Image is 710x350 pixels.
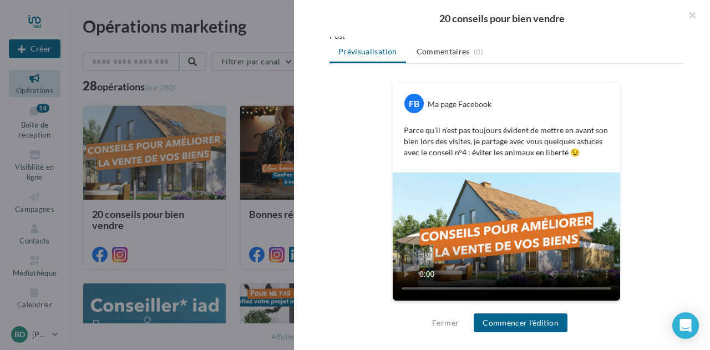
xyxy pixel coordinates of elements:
[428,316,463,329] button: Fermer
[312,13,692,23] div: 20 conseils pour bien vendre
[417,46,470,57] span: Commentaires
[404,94,424,113] div: FB
[392,301,621,316] div: La prévisualisation est non-contractuelle
[672,312,699,339] div: Open Intercom Messenger
[474,313,567,332] button: Commencer l'édition
[474,47,483,56] span: (0)
[404,125,609,158] p: Parce qu’il n’est pas toujours évident de mettre en avant son bien lors des visites, je partage a...
[428,99,491,110] div: Ma page Facebook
